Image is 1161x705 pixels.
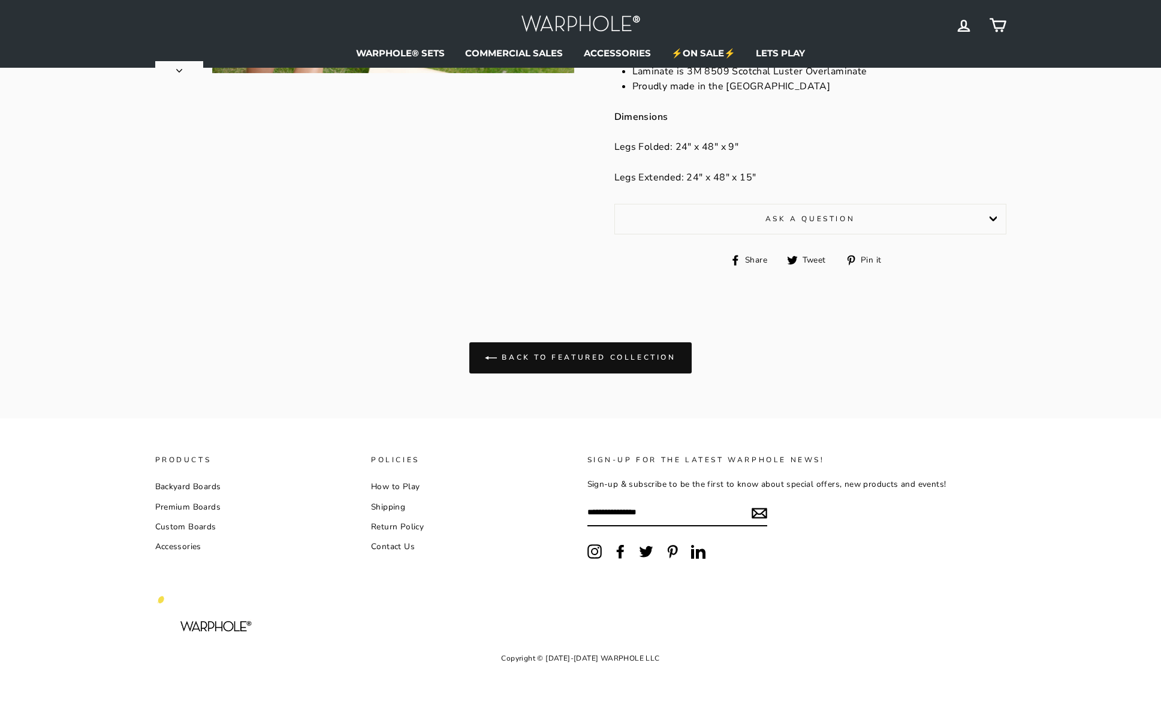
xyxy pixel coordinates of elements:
[371,538,415,556] a: Contact Us
[371,498,405,516] a: Shipping
[662,44,744,62] a: ⚡ON SALE⚡
[371,518,424,536] a: Return Policy
[456,44,572,62] a: COMMERCIAL SALES
[155,478,221,496] a: Backyard Boards
[155,61,203,73] button: Next
[155,454,358,466] p: PRODUCTS
[743,254,776,267] span: Share
[155,518,216,536] a: Custom Boards
[587,478,970,491] p: Sign-up & subscribe to be the first to know about special offers, new products and events!
[747,44,814,62] a: LETS PLAY
[371,478,420,496] a: How to Play
[614,110,668,123] strong: Dimensions
[575,44,660,62] a: ACCESSORIES
[155,649,1006,669] p: Copyright © [DATE]-[DATE] WARPHOLE LLC
[155,586,257,637] img: Warphole
[587,454,970,466] p: Sign-up for the latest warphole news!
[469,342,691,373] a: Back to Featured Collection
[614,204,1006,234] button: Ask a question
[521,12,641,38] img: Warphole
[614,140,1006,155] p: Legs Folded: 24" x 48" x 9"
[347,44,454,62] a: WARPHOLE® SETS
[155,44,1006,62] ul: Primary
[632,79,1006,95] li: Proudly made in the [GEOGRAPHIC_DATA]
[614,170,1006,186] p: Legs Extended: 24" x 48" x 15"
[155,498,221,516] a: Premium Boards
[371,454,574,466] p: POLICIES
[859,254,890,267] span: Pin it
[155,538,201,556] a: Accessories
[801,254,835,267] span: Tweet
[632,64,1006,80] li: Laminate is 3M 8509 Scotchal Luster Overlaminate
